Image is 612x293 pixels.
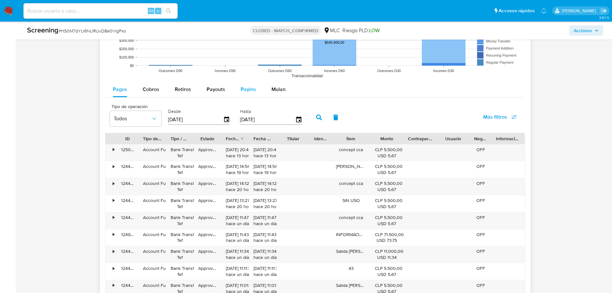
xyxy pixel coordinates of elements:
[162,6,175,15] button: search-icon
[324,27,340,34] div: MLC
[23,7,178,15] input: Buscar usuario o caso...
[600,7,607,14] a: Salir
[27,25,58,35] b: Screening
[574,25,592,36] span: Acciones
[342,27,380,34] span: Riesgo PLD:
[148,8,154,14] span: Alt
[562,8,598,14] p: nicolas.tyrkiel@mercadolibre.com
[541,8,546,14] a: Notificaciones
[499,7,535,14] span: Accesos rápidos
[157,8,159,14] span: s
[369,27,380,34] span: LOW
[250,26,321,35] p: CLOSED - MATCH_CONFIRMED
[58,28,126,34] span: # HS0M7dYU6NURUvD8e0VigPxo
[569,25,603,36] button: Acciones
[599,15,609,20] span: 3.157.3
